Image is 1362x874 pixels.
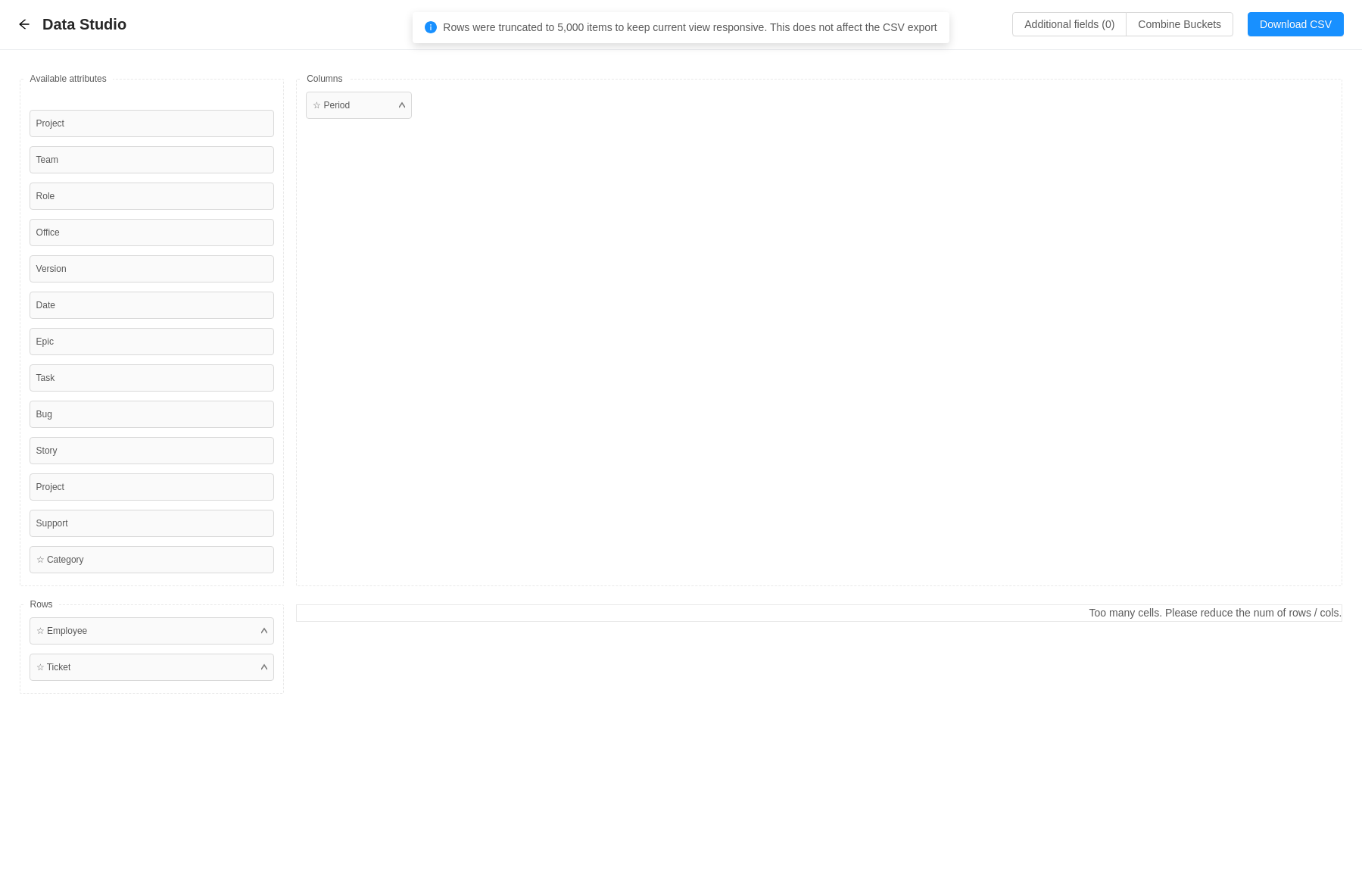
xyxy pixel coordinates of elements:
div: ☆ Period [313,98,350,112]
i: icon: info-circle [425,21,437,33]
i: icon: arrow-left [18,18,30,30]
div: Date [30,292,275,319]
div: Version [30,255,275,282]
button: Combine Buckets [1126,12,1233,36]
div: Role [30,183,275,210]
div: Story [30,437,275,464]
div: Project [30,110,275,137]
div: ☆ Category [30,546,275,573]
div: Too many cells. Please reduce the num of rows / cols. [297,605,1342,621]
div: Team [30,146,275,173]
div: Epic [30,328,275,355]
div: Support [30,510,275,537]
div: ☆ Employee [36,624,88,638]
div: Project [30,473,275,501]
div: Back [18,18,30,31]
div: ☆ Ticket [30,654,275,681]
div: ☆ Employee [30,617,275,645]
span: Rows were truncated to 5,000 items to keep current view responsive. This does not affect the CSV ... [443,21,937,33]
div: Bug [30,401,275,428]
div: ☆ Ticket [36,660,71,674]
div: Task [30,364,275,392]
div: Office [30,219,275,246]
button: Download CSV [1248,12,1344,36]
button: Additional fields (0) [1012,12,1127,36]
span: Data Studio [42,12,136,36]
